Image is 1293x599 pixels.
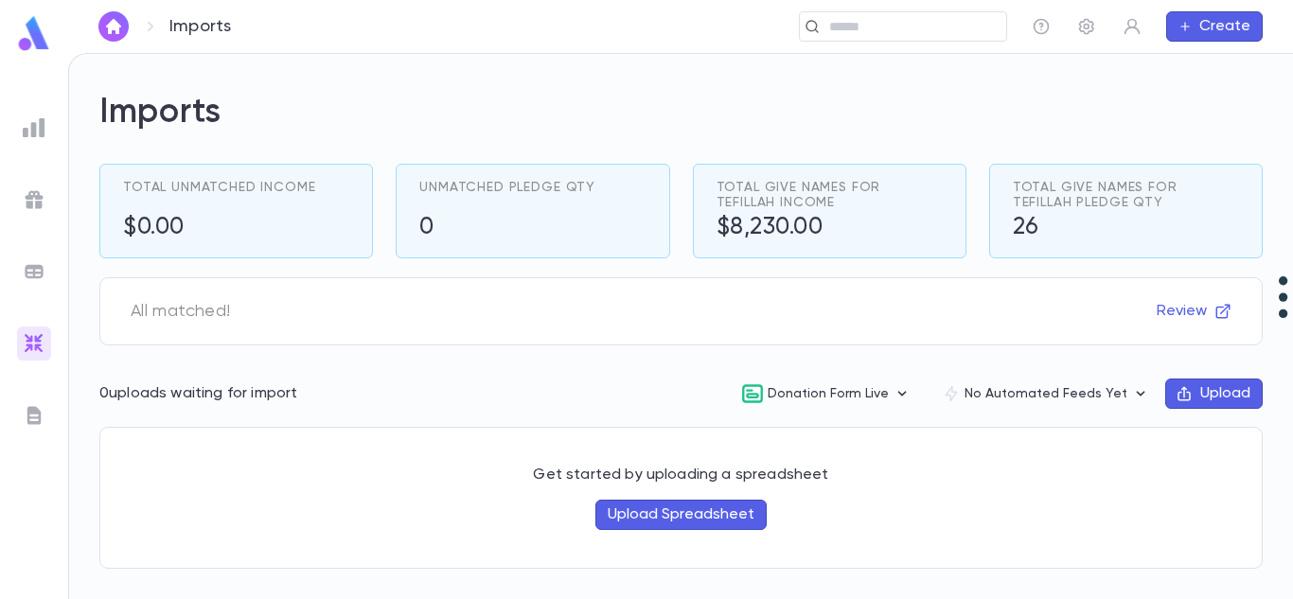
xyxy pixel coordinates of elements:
[1013,180,1239,210] span: Total GIVE NAMES FOR TEFILLAH Pledge Qty
[1145,296,1243,326] button: Review
[119,290,241,333] span: All matched!
[1013,214,1239,242] h5: 26
[419,214,595,242] h5: 0
[726,376,927,412] button: Donation Form Live
[123,214,315,242] h5: $0.00
[23,332,45,355] img: imports_gradient.a72c8319815fb0872a7f9c3309a0627a.svg
[516,466,847,484] p: Get started by uploading a spreadsheet
[15,15,53,52] img: logo
[595,500,767,530] button: Upload Spreadsheet
[99,384,297,403] p: 0 uploads waiting for import
[419,180,595,195] span: Unmatched Pledge Qty
[1165,379,1263,409] button: Upload
[927,376,1165,412] button: No Automated Feeds Yet
[123,180,315,195] span: Total Unmatched Income
[169,16,231,37] p: Imports
[99,92,1263,133] h2: Imports
[102,19,125,34] img: home_white.a664292cf8c1dea59945f0da9f25487c.svg
[717,180,943,210] span: Total GIVE NAMES FOR TEFILLAH Income
[23,188,45,211] img: campaigns_grey.99e729a5f7ee94e3726e6486bddda8f1.svg
[717,214,943,242] h5: $8,230.00
[1166,11,1263,42] button: Create
[23,404,45,427] img: letters_grey.7941b92b52307dd3b8a917253454ce1c.svg
[23,260,45,283] img: batches_grey.339ca447c9d9533ef1741baa751efc33.svg
[23,116,45,139] img: reports_grey.c525e4749d1bce6a11f5fe2a8de1b229.svg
